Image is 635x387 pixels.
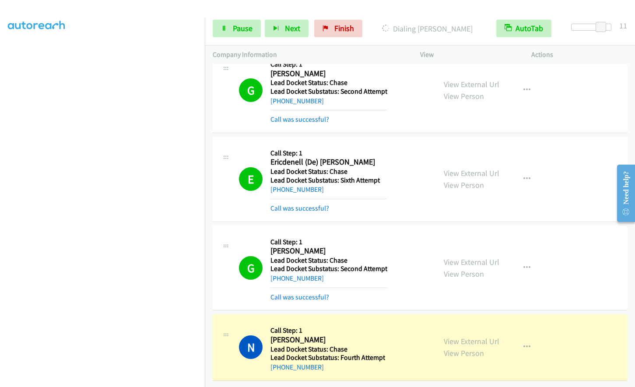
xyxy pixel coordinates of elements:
button: AutoTab [496,20,551,37]
a: View Person [444,348,484,358]
h5: Lead Docket Substatus: Fourth Attempt [270,353,385,362]
p: Actions [531,49,627,60]
iframe: Resource Center [610,158,635,228]
a: Call was successful? [270,293,329,301]
h2: Ericdenell (De) [PERSON_NAME] [270,157,387,167]
span: Pause [233,23,253,33]
p: View [420,49,516,60]
a: [PHONE_NUMBER] [270,185,324,193]
h5: Lead Docket Substatus: Sixth Attempt [270,176,387,185]
a: View Person [444,180,484,190]
a: View Person [444,269,484,279]
a: [PHONE_NUMBER] [270,363,324,371]
h5: Call Step: 1 [270,149,387,158]
h2: [PERSON_NAME] [270,69,387,79]
h2: [PERSON_NAME] [270,335,385,345]
h5: Call Step: 1 [270,326,385,335]
h1: G [239,256,263,280]
h5: Lead Docket Status: Chase [270,256,387,265]
button: Next [265,20,309,37]
h5: Lead Docket Substatus: Second Attempt [270,87,387,96]
p: Company Information [213,49,404,60]
p: Dialing [PERSON_NAME] [374,23,481,35]
h1: E [239,167,263,191]
h1: G [239,78,263,102]
a: [PHONE_NUMBER] [270,274,324,282]
h5: Call Step: 1 [270,60,387,69]
a: View External Url [444,336,499,346]
span: Next [285,23,300,33]
a: View External Url [444,79,499,89]
div: 11 [619,20,627,32]
a: Pause [213,20,261,37]
h5: Lead Docket Status: Chase [270,78,387,87]
h5: Lead Docket Substatus: Second Attempt [270,264,387,273]
a: [PHONE_NUMBER] [270,97,324,105]
h5: Call Step: 1 [270,238,387,246]
a: View External Url [444,257,499,267]
a: Call was successful? [270,204,329,212]
a: View External Url [444,168,499,178]
a: View Person [444,91,484,101]
h1: N [239,335,263,359]
h5: Lead Docket Status: Chase [270,167,387,176]
span: Finish [334,23,354,33]
a: Finish [314,20,362,37]
h2: [PERSON_NAME] [270,246,387,256]
a: Call was successful? [270,115,329,123]
h5: Lead Docket Status: Chase [270,345,385,354]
